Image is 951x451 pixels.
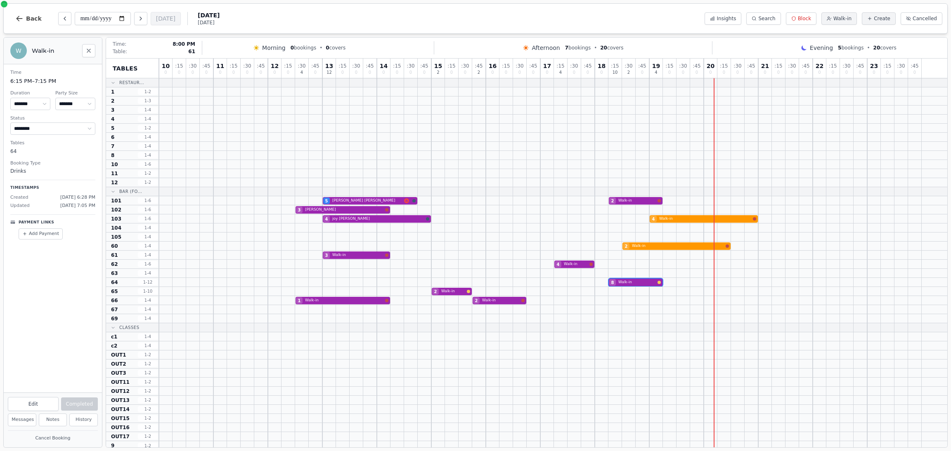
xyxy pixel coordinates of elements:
span: 1 - 2 [138,433,158,439]
span: : 30 [243,63,251,68]
span: 61 [188,48,195,55]
span: c1 [111,334,117,340]
span: Walk-in [441,289,465,294]
span: 16 [489,63,497,69]
span: Walk-in [482,298,520,303]
span: 0 [219,70,221,75]
span: 1 - 2 [138,443,158,449]
span: 0 [736,70,739,75]
span: 1 - 2 [138,170,158,176]
span: : 15 [447,63,455,68]
span: : 30 [461,63,469,68]
span: 1 - 2 [138,352,158,358]
span: Walk-in [833,15,852,22]
span: covers [600,45,623,51]
span: Insights [717,15,736,22]
span: OUT1 [111,352,126,358]
span: bookings [565,45,591,51]
dt: Booking Type [10,160,95,167]
span: 69 [111,315,118,322]
span: 4 [557,261,560,268]
span: 0 [232,70,235,75]
span: 1 - 4 [138,252,158,258]
span: 1 - 2 [138,361,158,367]
span: Afternoon [532,44,560,52]
span: 1 - 2 [138,179,158,186]
span: 1 - 2 [138,89,158,95]
span: : 45 [475,63,483,68]
span: Walk-in [632,243,724,249]
span: Morning [262,44,286,52]
span: 0 [382,70,385,75]
span: Evening [810,44,833,52]
span: 19 [652,63,660,69]
span: 0 [341,70,344,75]
span: 1 - 12 [138,279,158,285]
button: Notes [39,413,67,426]
span: 1 - 2 [138,388,158,394]
span: 1 - 4 [138,234,158,240]
button: Search [746,12,781,25]
span: 2 [475,298,478,304]
span: Restaur... [119,80,144,86]
span: [DATE] 7:05 PM [60,202,95,209]
span: 0 [396,70,398,75]
button: Close [82,44,95,57]
span: 4 [655,70,657,75]
button: Create [862,12,896,25]
span: OUT3 [111,370,126,376]
span: 1 - 2 [138,397,158,403]
p: Timestamps [10,185,95,191]
span: 12 [111,179,118,186]
span: covers [326,45,345,51]
span: 62 [111,261,118,268]
span: 0 [409,70,412,75]
span: Create [874,15,890,22]
span: 22 [816,63,823,69]
span: 0 [532,70,535,75]
span: : 45 [911,63,918,68]
span: 61 [111,252,118,258]
span: 17 [543,63,551,69]
span: 67 [111,306,118,313]
span: 0 [587,70,589,75]
span: Tables [113,64,138,73]
span: 1 - 3 [138,98,158,104]
span: 1 - 6 [138,207,158,213]
span: 1 - 4 [138,297,158,303]
span: OUT14 [111,406,130,413]
span: 0 [900,70,902,75]
span: : 45 [420,63,428,68]
span: : 15 [774,63,782,68]
button: Cancelled [901,12,942,25]
span: joy [PERSON_NAME] [332,216,424,222]
span: [DATE] 6:28 PM [60,194,95,201]
span: : 30 [298,63,305,68]
span: 0 [246,70,248,75]
span: 1 - 4 [138,152,158,158]
span: Walk-in [618,280,656,285]
span: 0 [804,70,807,75]
span: 1 [111,89,114,95]
span: 3 [298,207,301,213]
button: Add Payment [19,228,63,240]
span: 0 [546,70,548,75]
span: 0 [192,70,194,75]
span: : 30 [407,63,414,68]
span: 0 [260,70,262,75]
dt: Tables [10,140,95,147]
span: 0 [205,70,208,75]
span: 0 [682,70,684,75]
span: 65 [111,288,118,295]
span: 0 [450,70,453,75]
span: 0 [832,70,834,75]
span: [PERSON_NAME] [PERSON_NAME] [332,198,402,204]
span: : 45 [856,63,864,68]
span: 1 - 2 [138,424,158,430]
span: 66 [111,297,118,304]
span: Table: [113,48,127,55]
span: 0 [791,70,793,75]
span: 2 [625,243,628,249]
span: : 15 [829,63,837,68]
span: 1 - 6 [138,216,158,222]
